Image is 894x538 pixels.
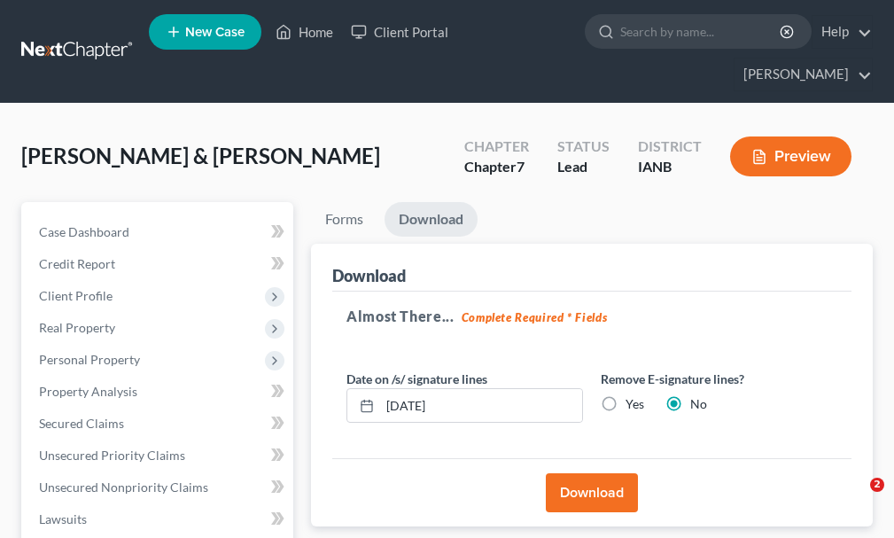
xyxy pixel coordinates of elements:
[39,256,115,271] span: Credit Report
[25,216,293,248] a: Case Dashboard
[557,136,610,157] div: Status
[39,288,113,303] span: Client Profile
[25,503,293,535] a: Lawsuits
[385,202,478,237] a: Download
[638,136,702,157] div: District
[39,384,137,399] span: Property Analysis
[39,448,185,463] span: Unsecured Priority Claims
[21,143,380,168] span: [PERSON_NAME] & [PERSON_NAME]
[638,157,702,177] div: IANB
[557,157,610,177] div: Lead
[812,16,872,48] a: Help
[332,265,406,286] div: Download
[834,478,876,520] iframe: Intercom live chat
[601,370,837,388] label: Remove E-signature lines?
[25,472,293,503] a: Unsecured Nonpriority Claims
[730,136,851,176] button: Preview
[346,370,487,388] label: Date on /s/ signature lines
[870,478,884,492] span: 2
[346,306,837,327] h5: Almost There...
[462,310,608,324] strong: Complete Required * Fields
[25,376,293,408] a: Property Analysis
[39,224,129,239] span: Case Dashboard
[735,58,872,90] a: [PERSON_NAME]
[517,158,525,175] span: 7
[39,416,124,431] span: Secured Claims
[25,440,293,472] a: Unsecured Priority Claims
[39,511,87,526] span: Lawsuits
[620,15,782,48] input: Search by name...
[39,480,208,495] span: Unsecured Nonpriority Claims
[39,352,140,367] span: Personal Property
[626,395,644,413] label: Yes
[25,248,293,280] a: Credit Report
[690,395,707,413] label: No
[464,136,529,157] div: Chapter
[39,320,115,335] span: Real Property
[342,16,457,48] a: Client Portal
[380,389,582,423] input: MM/DD/YYYY
[185,26,245,39] span: New Case
[546,473,638,512] button: Download
[311,202,377,237] a: Forms
[267,16,342,48] a: Home
[464,157,529,177] div: Chapter
[25,408,293,440] a: Secured Claims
